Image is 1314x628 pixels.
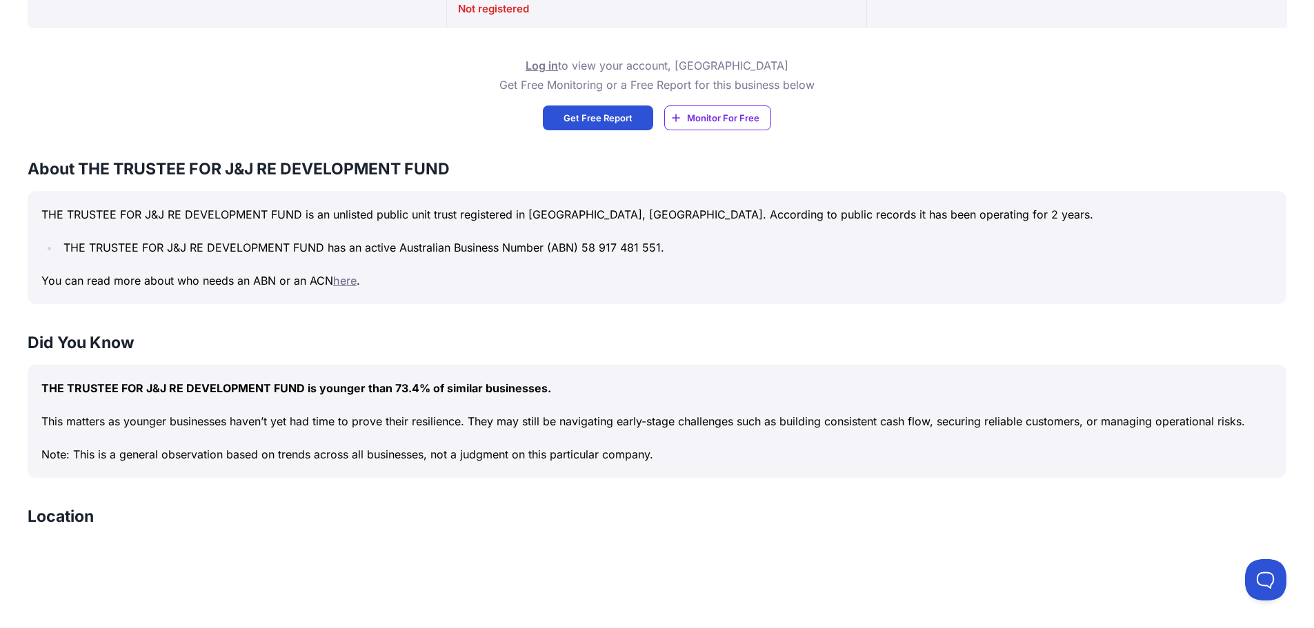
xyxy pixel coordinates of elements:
a: Log in [526,59,558,72]
a: Get Free Report [543,105,653,130]
span: Not registered [458,2,529,15]
span: Monitor For Free [687,111,759,125]
li: THE TRUSTEE FOR J&J RE DEVELOPMENT FUND has an active Australian Business Number (ABN) 58 917 481... [59,238,1273,257]
h3: Location [28,505,94,527]
p: THE TRUSTEE FOR J&J RE DEVELOPMENT FUND is younger than 73.4% of similar businesses. [41,378,1273,398]
p: This matters as younger businesses haven’t yet had time to prove their resilience. They may still... [41,412,1273,431]
h3: About THE TRUSTEE FOR J&J RE DEVELOPMENT FUND [28,158,1286,180]
span: Get Free Report [564,111,633,125]
p: to view your account, [GEOGRAPHIC_DATA] Get Free Monitoring or a Free Report for this business below [499,56,815,94]
a: Monitor For Free [664,105,771,130]
p: THE TRUSTEE FOR J&J RE DEVELOPMENT FUND is an unlisted public unit trust registered in [GEOGRAPHI... [41,205,1273,224]
h3: Did You Know [28,332,1286,354]
iframe: Toggle Customer Support [1245,559,1286,600]
p: You can read more about who needs an ABN or an ACN . [41,271,1273,290]
a: here [333,274,357,287]
p: Note: This is a general observation based on trends across all businesses, not a judgment on this... [41,445,1273,464]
